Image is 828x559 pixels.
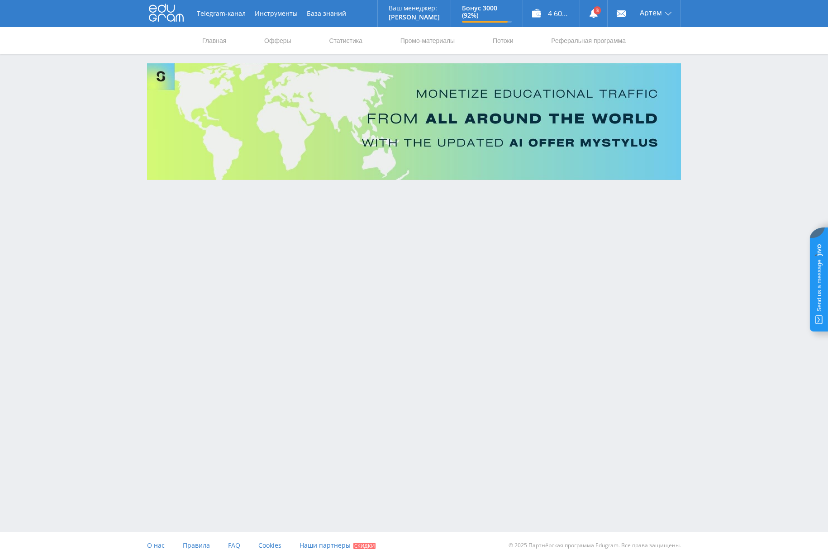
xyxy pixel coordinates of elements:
div: © 2025 Партнёрская программа Edugram. Все права защищены. [419,532,681,559]
span: Артем [640,9,662,16]
a: Cookies [258,532,281,559]
a: Правила [183,532,210,559]
a: Главная [201,27,227,54]
a: Наши партнеры Скидки [300,532,376,559]
img: Banner [147,63,681,180]
span: Cookies [258,541,281,550]
p: Ваш менеджер: [389,5,440,12]
span: Правила [183,541,210,550]
a: Промо-материалы [400,27,456,54]
span: Наши партнеры [300,541,351,550]
span: Скидки [353,543,376,549]
a: FAQ [228,532,240,559]
a: Статистика [328,27,363,54]
a: Реферальная программа [550,27,627,54]
a: Офферы [263,27,292,54]
p: Бонус 3000 (92%) [462,5,512,19]
a: Потоки [492,27,514,54]
span: FAQ [228,541,240,550]
p: [PERSON_NAME] [389,14,440,21]
span: О нас [147,541,165,550]
a: О нас [147,532,165,559]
